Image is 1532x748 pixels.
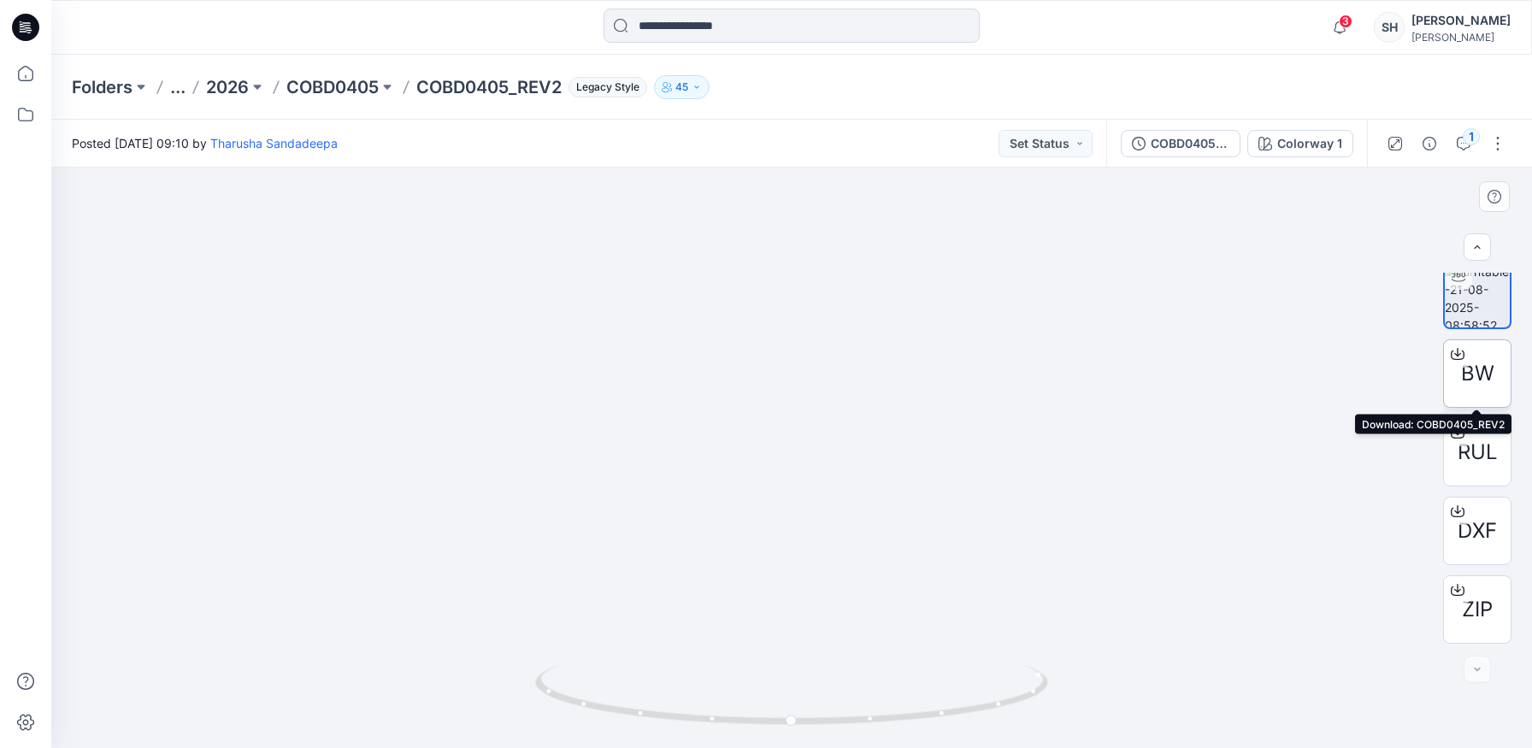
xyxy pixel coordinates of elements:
[416,75,562,99] p: COBD0405_REV2
[1458,515,1497,546] span: DXF
[1416,130,1443,157] button: Details
[1463,128,1480,145] div: 1
[1411,10,1511,31] div: [PERSON_NAME]
[569,54,1014,748] img: eyJhbGciOiJIUzI1NiIsImtpZCI6IjAiLCJzbHQiOiJzZXMiLCJ0eXAiOiJKV1QifQ.eyJkYXRhIjp7InR5cGUiOiJzdG9yYW...
[1411,31,1511,44] div: [PERSON_NAME]
[1121,130,1240,157] button: COBD0405_REV2
[1458,437,1498,468] span: RUL
[286,75,379,99] a: COBD0405
[1374,12,1405,43] div: SH
[654,75,710,99] button: 45
[170,75,186,99] button: ...
[562,75,647,99] button: Legacy Style
[72,75,133,99] a: Folders
[1450,130,1477,157] button: 1
[1151,134,1229,153] div: COBD0405_REV2
[206,75,249,99] a: 2026
[1462,594,1493,625] span: ZIP
[210,136,338,150] a: Tharusha Sandadeepa
[1461,358,1494,389] span: BW
[1277,134,1342,153] div: Colorway 1
[72,134,338,152] span: Posted [DATE] 09:10 by
[1247,130,1353,157] button: Colorway 1
[1339,15,1352,28] span: 3
[569,77,647,97] span: Legacy Style
[1445,262,1510,327] img: turntable-21-08-2025-08:58:52
[675,78,688,97] p: 45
